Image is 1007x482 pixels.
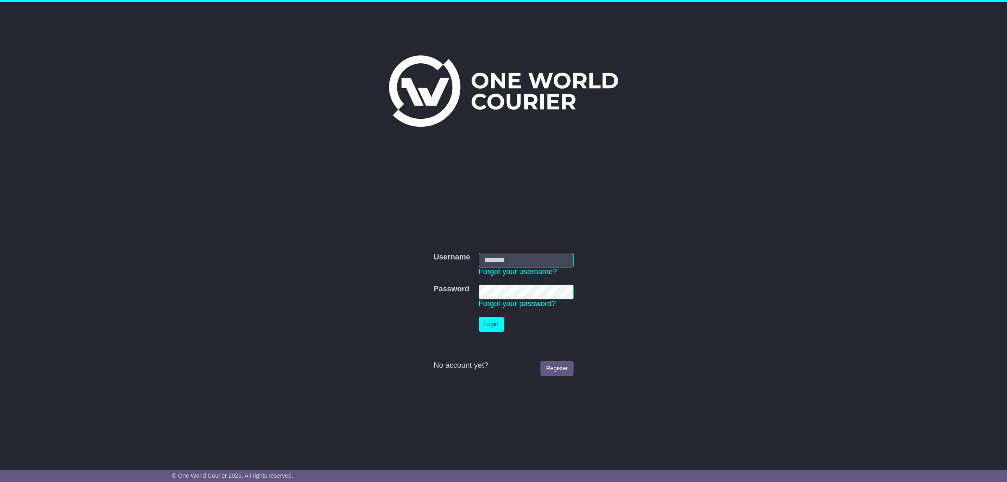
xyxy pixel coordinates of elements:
[433,285,469,294] label: Password
[433,253,470,262] label: Username
[479,267,557,276] a: Forgot your username?
[389,55,618,127] img: One World
[479,317,504,332] button: Login
[433,361,573,370] div: No account yet?
[172,472,293,479] span: © One World Courier 2025. All rights reserved.
[479,299,556,308] a: Forgot your password?
[540,361,573,376] a: Register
